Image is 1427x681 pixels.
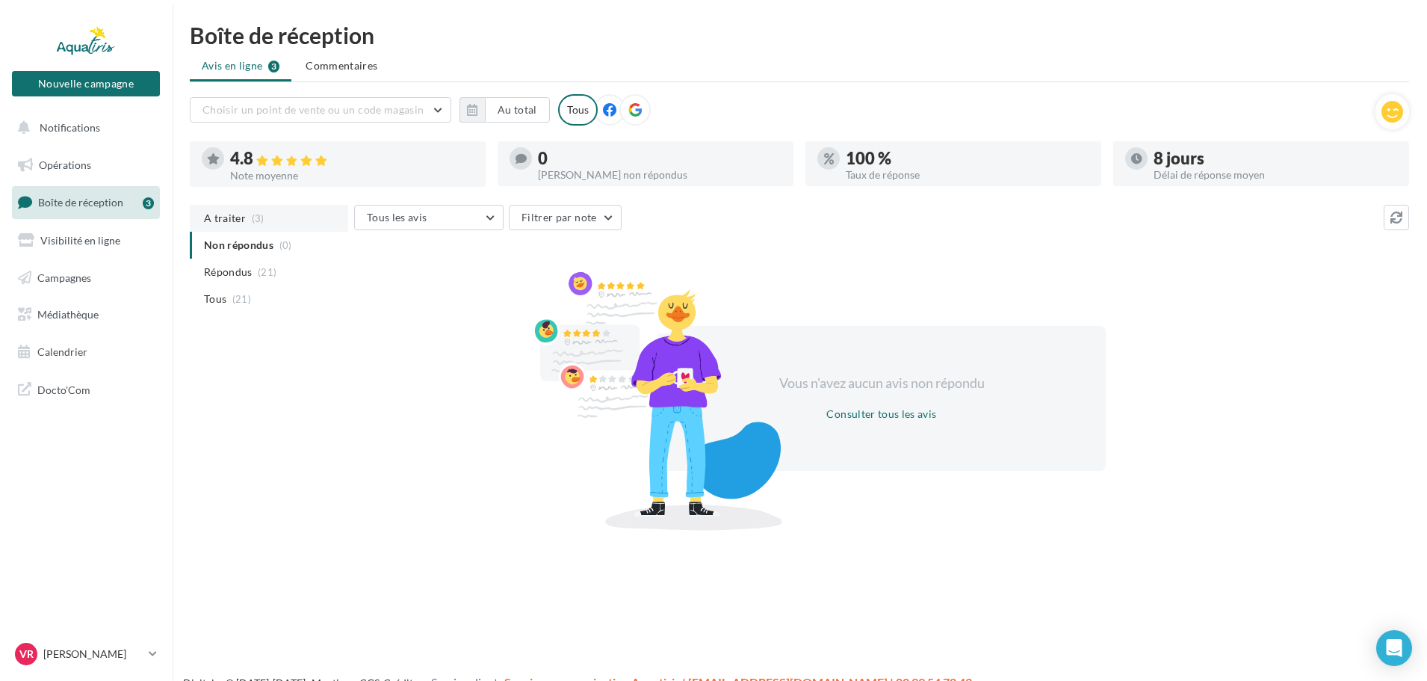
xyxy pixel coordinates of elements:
[9,150,163,181] a: Opérations
[252,212,264,224] span: (3)
[37,308,99,321] span: Médiathèque
[354,205,504,230] button: Tous les avis
[12,71,160,96] button: Nouvelle campagne
[459,97,550,123] button: Au total
[230,150,474,167] div: 4.8
[9,374,163,405] a: Docto'Com
[485,97,550,123] button: Au total
[39,158,91,171] span: Opérations
[43,647,143,662] p: [PERSON_NAME]
[753,374,1010,393] div: Vous n'avez aucun avis non répondu
[40,234,120,247] span: Visibilité en ligne
[1154,170,1397,180] div: Délai de réponse moyen
[1376,630,1412,666] div: Open Intercom Messenger
[9,299,163,330] a: Médiathèque
[202,103,424,116] span: Choisir un point de vente ou un code magasin
[230,170,474,181] div: Note moyenne
[38,196,123,209] span: Boîte de réception
[37,380,90,399] span: Docto'Com
[846,150,1089,167] div: 100 %
[204,265,253,280] span: Répondus
[37,345,87,358] span: Calendrier
[538,150,781,167] div: 0
[306,58,377,73] span: Commentaires
[190,24,1409,46] div: Boîte de réception
[820,405,942,423] button: Consulter tous les avis
[204,211,246,226] span: A traiter
[1154,150,1397,167] div: 8 jours
[9,225,163,256] a: Visibilité en ligne
[509,205,622,230] button: Filtrer par note
[143,197,154,209] div: 3
[9,186,163,218] a: Boîte de réception3
[232,293,251,305] span: (21)
[40,121,100,134] span: Notifications
[12,640,160,668] a: VR [PERSON_NAME]
[9,112,157,144] button: Notifications
[204,292,226,306] span: Tous
[9,336,163,368] a: Calendrier
[258,266,276,278] span: (21)
[846,170,1089,180] div: Taux de réponse
[37,271,91,283] span: Campagnes
[190,97,451,123] button: Choisir un point de vente ou un code magasin
[19,647,34,662] span: VR
[558,94,598,126] div: Tous
[9,262,163,294] a: Campagnes
[367,211,427,224] span: Tous les avis
[538,170,781,180] div: [PERSON_NAME] non répondus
